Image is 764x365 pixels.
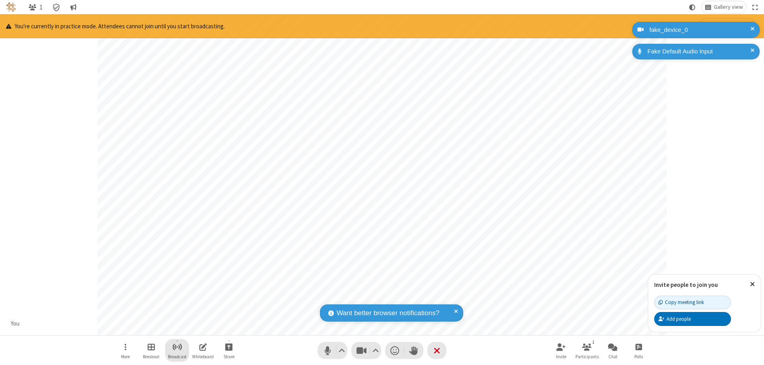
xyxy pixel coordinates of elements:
span: Polls [634,354,643,359]
button: End or leave meeting [427,342,446,359]
button: Manage Breakout Rooms [139,339,163,362]
button: Audio settings [337,342,347,359]
span: Participants [575,354,599,359]
button: Raise hand [404,342,423,359]
button: Mute (⌘+Shift+A) [318,342,347,359]
button: Start broadcasting [698,18,755,35]
button: Open shared whiteboard [191,339,215,362]
button: Video setting [370,342,381,359]
span: Breakout [143,354,160,359]
div: Meeting details Encryption enabled [49,1,64,13]
span: Chat [608,354,618,359]
button: Open chat [601,339,625,362]
span: Gallery view [714,4,743,10]
button: Open participant list [25,1,46,13]
img: QA Selenium DO NOT DELETE OR CHANGE [6,2,16,12]
span: Share [224,354,234,359]
button: Add people [654,312,731,326]
p: You're currently in practice mode. Attendees cannot join until you start broadcasting. [6,22,225,31]
button: Using system theme [686,1,699,13]
button: Conversation [67,1,80,13]
button: Open poll [627,339,651,362]
button: Stop video (⌘+Shift+V) [351,342,381,359]
div: 1 [590,339,597,346]
button: Copy meeting link [654,296,731,309]
span: Invite [556,354,566,359]
div: fake_device_0 [647,26,754,35]
span: 1 [39,4,43,11]
button: Change layout [702,1,746,13]
span: Want better browser notifications? [337,308,439,318]
button: Start sharing [217,339,241,362]
div: Copy meeting link [659,298,704,306]
button: Invite participants (⌘+Shift+I) [549,339,573,362]
button: Close popover [744,275,761,294]
span: Whiteboard [192,354,214,359]
button: Fullscreen [749,1,761,13]
span: More [121,354,130,359]
button: Send a reaction [385,342,404,359]
button: Start broadcast [165,339,189,362]
button: Open menu [113,339,137,362]
button: Open participant list [575,339,599,362]
div: Fake Default Audio Input [645,47,754,56]
span: Broadcast [168,354,187,359]
label: Invite people to join you [654,281,718,288]
div: You [8,319,23,328]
